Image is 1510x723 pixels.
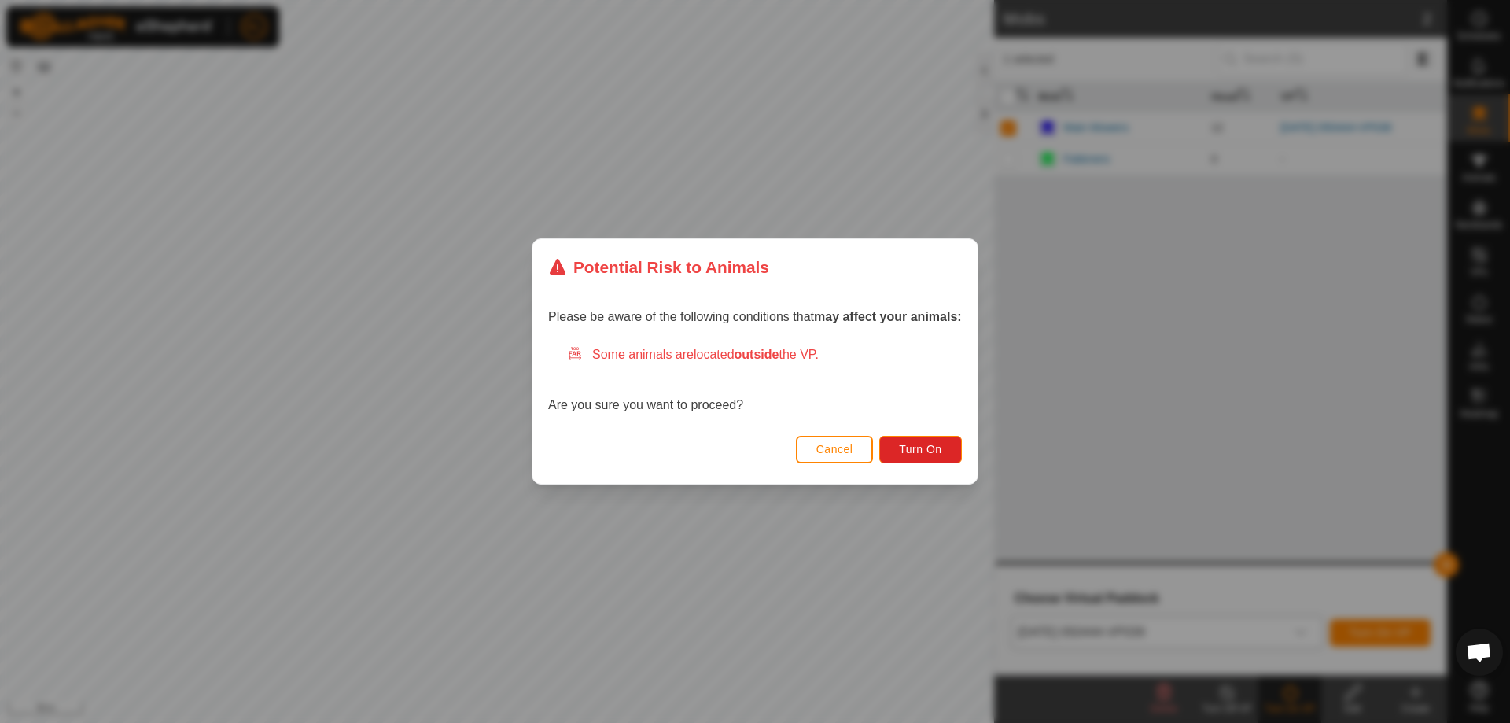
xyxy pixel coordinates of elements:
strong: outside [735,348,779,361]
span: Turn On [900,443,942,456]
div: Are you sure you want to proceed? [548,345,962,415]
button: Cancel [796,436,874,463]
span: Please be aware of the following conditions that [548,310,962,323]
strong: may affect your animals: [814,310,962,323]
span: located the VP. [694,348,819,361]
div: Some animals are [567,345,962,364]
span: Cancel [816,443,853,456]
div: Open chat [1456,629,1503,676]
button: Turn On [880,436,962,463]
div: Potential Risk to Animals [548,255,769,279]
